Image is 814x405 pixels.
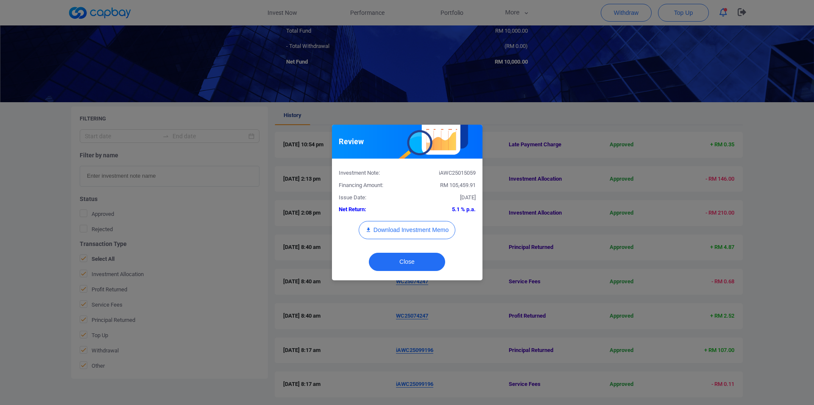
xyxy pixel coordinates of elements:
[332,193,407,202] div: Issue Date:
[407,193,482,202] div: [DATE]
[332,181,407,190] div: Financing Amount:
[407,205,482,214] div: 5.1 % p.a.
[332,169,407,178] div: Investment Note:
[332,205,407,214] div: Net Return:
[339,137,364,147] h5: Review
[369,253,445,271] button: Close
[440,182,476,188] span: RM 105,459.91
[407,169,482,178] div: iAWC25015059
[359,221,455,239] button: Download Investment Memo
